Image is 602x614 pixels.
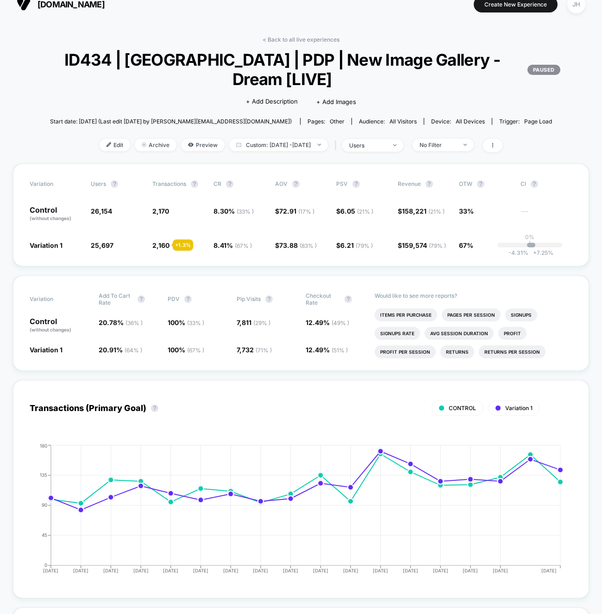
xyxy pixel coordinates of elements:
span: Variation 1 [30,241,63,249]
span: Plp Visits [237,295,261,302]
tspan: [DATE] [373,568,388,573]
li: Profit Per Session [375,345,436,358]
span: 25,697 [91,241,113,249]
span: ( 51 % ) [332,347,348,354]
p: Would like to see more reports? [375,292,572,299]
span: $ [275,207,314,215]
p: Control [30,206,82,222]
span: 6.21 [340,241,373,249]
span: ( 29 % ) [253,319,270,326]
span: CI [520,180,571,188]
tspan: [DATE] [433,568,448,573]
img: end [393,144,396,146]
span: 67% [459,241,473,249]
span: users [91,180,106,187]
span: Variation [30,180,81,188]
a: < Back to all live experiences [263,36,339,43]
span: $ [398,207,445,215]
div: TRANSACTIONS [20,443,563,582]
span: (without changes) [30,327,71,332]
tspan: [DATE] [103,568,119,573]
div: users [349,142,386,149]
tspan: [DATE] [403,568,418,573]
span: $ [336,207,373,215]
span: Revenue [398,180,421,187]
span: ( 79 % ) [429,242,446,249]
span: --- [520,209,572,222]
span: 2,170 [152,207,169,215]
span: 26,154 [91,207,112,215]
span: 20.78 % [99,319,143,326]
span: ( 67 % ) [187,347,204,354]
button: ? [138,295,145,303]
tspan: 180 [40,442,47,448]
tspan: [DATE] [73,568,88,573]
tspan: 135 [40,472,47,478]
tspan: [DATE] [542,568,557,573]
button: ? [265,295,273,303]
span: Edit [100,139,130,151]
button: ? [426,180,433,188]
span: 158,221 [402,207,445,215]
span: $ [275,241,317,249]
tspan: [DATE] [193,568,208,573]
li: Signups Rate [375,327,420,340]
span: 100 % [168,319,204,326]
span: ( 79 % ) [356,242,373,249]
img: calendar [236,142,241,147]
span: Variation 1 [30,346,63,354]
span: 72.91 [279,207,314,215]
span: -4.31 % [508,249,528,256]
span: PDV [168,295,180,302]
p: Control [30,318,89,333]
span: Variation [30,292,81,306]
li: Signups [505,308,537,321]
span: 12.49 % [306,346,348,354]
span: | [332,139,342,152]
li: Returns [440,345,474,358]
span: Preview [181,139,225,151]
tspan: 45 [42,532,47,538]
span: 33% [459,207,474,215]
span: ID434 | [GEOGRAPHIC_DATA] | PDP | New Image Gallery - Dream [LIVE] [42,50,560,89]
span: PSV [336,180,348,187]
span: Page Load [524,118,552,125]
tspan: [DATE] [343,568,358,573]
span: Device: [424,118,492,125]
span: 6.05 [340,207,373,215]
span: Add To Cart Rate [99,292,133,306]
li: Avg Session Duration [425,327,494,340]
span: ( 49 % ) [332,319,349,326]
span: 20.91 % [99,346,142,354]
tspan: [DATE] [223,568,238,573]
tspan: [DATE] [463,568,478,573]
button: ? [345,295,352,303]
span: (without changes) [30,215,71,221]
div: + 1.3 % [173,239,193,251]
span: CR [213,180,221,187]
button: ? [226,180,233,188]
button: ? [111,180,118,188]
div: Audience: [359,118,417,125]
span: all devices [456,118,485,125]
tspan: [DATE] [313,568,328,573]
tspan: [DATE] [493,568,508,573]
span: 8.30 % [213,207,254,215]
span: + Add Images [316,98,356,105]
img: end [464,144,467,146]
span: Archive [135,139,176,151]
span: 12.49 % [306,319,349,326]
li: Items Per Purchase [375,308,437,321]
span: Variation 1 [505,405,533,411]
button: ? [151,405,158,412]
span: ( 83 % ) [300,242,317,249]
tspan: 90 [42,502,47,508]
p: | [529,240,531,247]
span: 73.88 [279,241,317,249]
tspan: 0 [44,562,47,568]
button: ? [184,295,192,303]
span: other [330,118,345,125]
span: OTW [459,180,510,188]
button: ? [352,180,360,188]
button: ? [531,180,538,188]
